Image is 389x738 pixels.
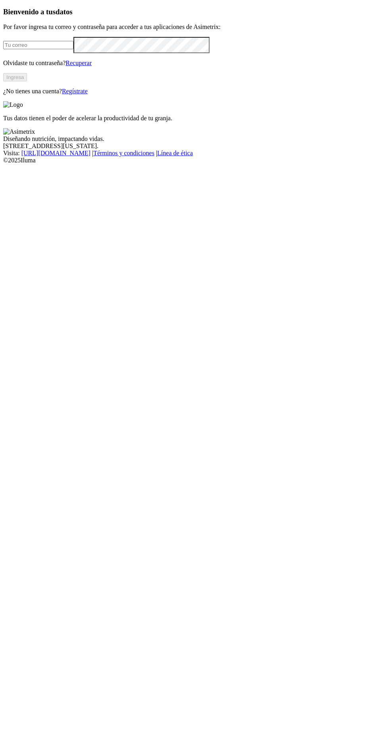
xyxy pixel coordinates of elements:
[62,88,88,94] a: Regístrate
[3,150,386,157] div: Visita : | |
[3,60,386,67] p: Olvidaste tu contraseña?
[56,8,73,16] span: datos
[21,150,91,156] a: [URL][DOMAIN_NAME]
[3,8,386,16] h3: Bienvenido a tus
[3,101,23,108] img: Logo
[3,41,73,49] input: Tu correo
[3,73,27,81] button: Ingresa
[93,150,154,156] a: Términos y condiciones
[3,157,386,164] div: © 2025 Iluma
[65,60,92,66] a: Recuperar
[3,143,386,150] div: [STREET_ADDRESS][US_STATE].
[3,128,35,135] img: Asimetrix
[157,150,193,156] a: Línea de ética
[3,88,386,95] p: ¿No tienes una cuenta?
[3,115,386,122] p: Tus datos tienen el poder de acelerar la productividad de tu granja.
[3,135,386,143] div: Diseñando nutrición, impactando vidas.
[3,23,386,31] p: Por favor ingresa tu correo y contraseña para acceder a tus aplicaciones de Asimetrix:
